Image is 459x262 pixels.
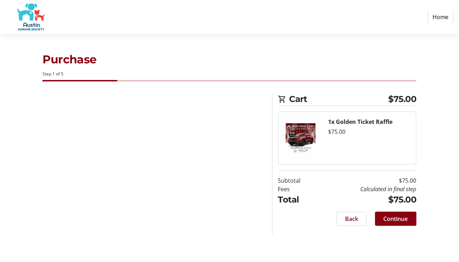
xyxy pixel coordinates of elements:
[42,51,417,68] h1: Purchase
[289,93,389,106] span: Cart
[318,176,417,185] td: $75.00
[328,127,411,136] div: $75.00
[337,212,367,226] button: Back
[428,10,453,24] a: Home
[318,185,417,193] td: Calculated in final step
[6,3,56,31] img: Austin Humane Society's Logo
[279,112,323,164] img: Golden Ticket Raffle
[389,93,417,106] span: $75.00
[278,176,318,185] td: Subtotal
[278,193,318,206] td: Total
[375,212,417,226] button: Continue
[384,215,408,223] span: Continue
[345,215,358,223] span: Back
[42,71,417,77] div: Step 1 of 5
[318,193,417,206] td: $75.00
[278,185,318,193] td: Fees
[328,118,393,126] strong: 1x Golden Ticket Raffle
